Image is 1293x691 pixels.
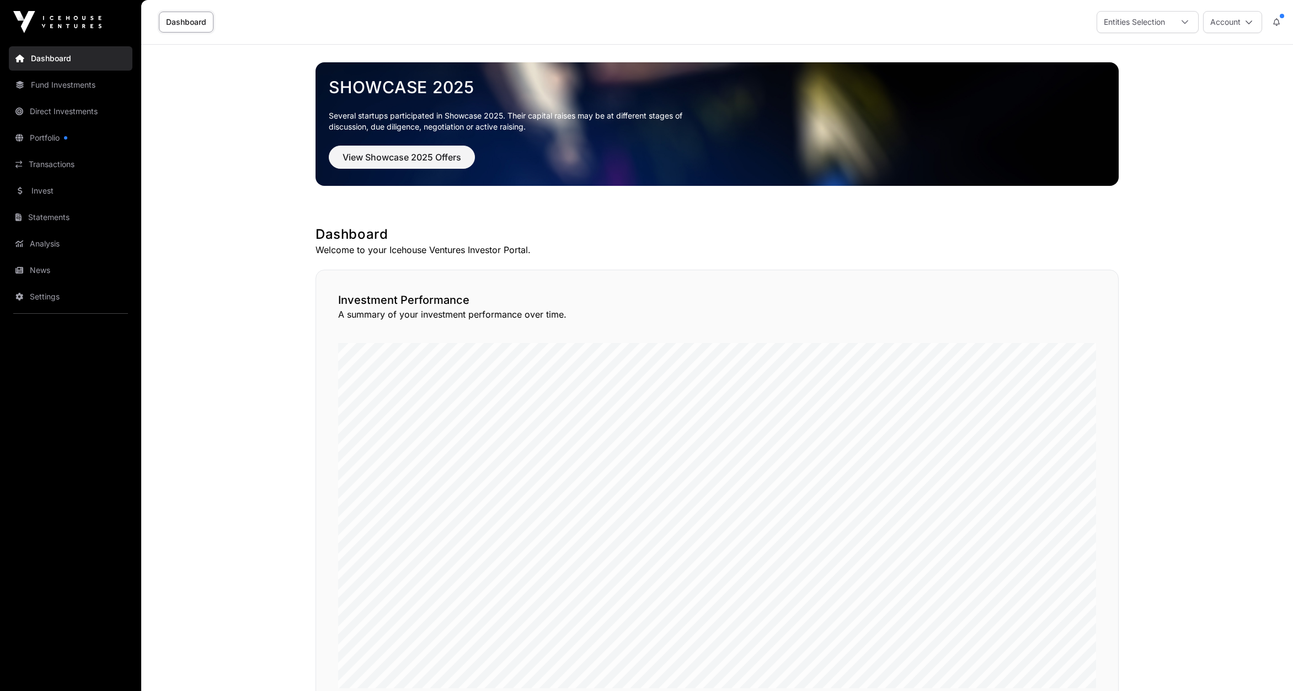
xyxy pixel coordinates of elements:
a: Portfolio [9,126,132,150]
a: Dashboard [9,46,132,71]
button: View Showcase 2025 Offers [329,146,475,169]
p: Several startups participated in Showcase 2025. Their capital raises may be at different stages o... [329,110,699,132]
p: Welcome to your Icehouse Ventures Investor Portal. [316,243,1119,256]
div: Entities Selection [1097,12,1172,33]
a: Statements [9,205,132,229]
a: Direct Investments [9,99,132,124]
a: Analysis [9,232,132,256]
iframe: Chat Widget [1238,638,1293,691]
a: Showcase 2025 [329,77,1105,97]
a: View Showcase 2025 Offers [329,157,475,168]
h2: Investment Performance [338,292,1096,308]
span: View Showcase 2025 Offers [343,151,461,164]
img: Icehouse Ventures Logo [13,11,101,33]
button: Account [1203,11,1262,33]
a: Dashboard [159,12,213,33]
a: Transactions [9,152,132,176]
p: A summary of your investment performance over time. [338,308,1096,321]
h1: Dashboard [316,226,1119,243]
img: Showcase 2025 [316,62,1119,186]
a: News [9,258,132,282]
a: Fund Investments [9,73,132,97]
a: Settings [9,285,132,309]
a: Invest [9,179,132,203]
